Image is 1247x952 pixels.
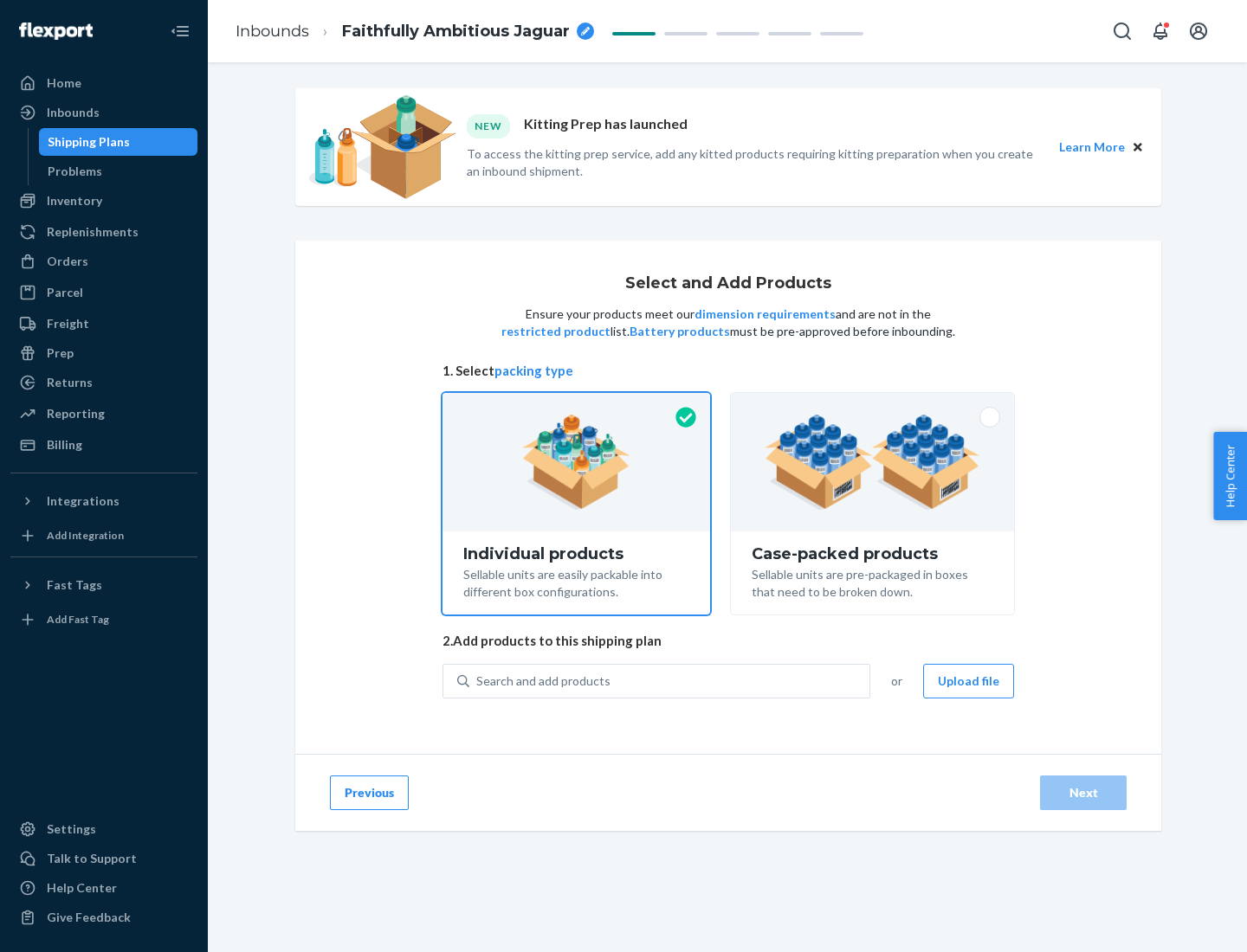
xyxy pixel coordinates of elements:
a: Replenishments [10,218,197,246]
div: Talk to Support [47,850,137,867]
div: Returns [47,374,93,391]
button: Give Feedback [10,904,197,931]
h1: Select and Add Products [625,275,831,293]
button: Open Search Box [1105,14,1140,48]
button: Previous [330,775,409,810]
button: Integrations [10,487,197,515]
button: Fast Tags [10,571,197,599]
div: Prep [47,344,74,362]
div: Orders [47,253,88,270]
a: Freight [10,310,197,338]
a: Prep [10,339,197,367]
div: Sellable units are pre-packaged in boxes that need to be broken down. [752,563,993,601]
img: case-pack.59cecea509d18c883b923b81aeac6d0b.png [765,415,980,510]
div: Problems [48,163,102,180]
a: Add Fast Tag [10,606,197,634]
button: Upload file [923,664,1014,698]
div: Freight [47,315,89,332]
div: Integrations [47,492,120,510]
div: NEW [467,114,510,138]
div: Add Fast Tag [47,612,109,627]
div: Parcel [47,284,83,301]
button: dimension requirements [695,306,836,323]
span: Faithfully Ambitious Jaguar [342,21,570,43]
a: Inbounds [236,22,309,41]
div: Reporting [47,405,105,422]
div: Add Integration [47,528,124,543]
div: Search and add products [476,672,611,690]
a: Problems [39,158,198,185]
div: Next [1055,784,1112,801]
p: Ensure your products meet our and are not in the list. must be pre-approved before inbounding. [500,306,957,340]
span: or [891,672,902,690]
a: Reporting [10,400,197,428]
div: Inbounds [47,104,100,121]
div: Shipping Plans [48,133,130,151]
div: Replenishments [47,223,139,241]
div: Sellable units are easily packable into different box configurations. [463,563,689,601]
button: Next [1040,775,1127,810]
div: Inventory [47,192,102,209]
img: individual-pack.facf35554cb0f1810c75b2bd6df2d64e.png [522,415,630,510]
a: Parcel [10,279,197,306]
a: Inventory [10,187,197,215]
div: Individual products [463,545,689,563]
button: packing type [494,362,573,380]
a: Returns [10,369,197,396]
div: Help Center [47,879,117,897]
a: Help Center [10,874,197,902]
p: To access the kitting prep service, add any kitted products requiring kitting preparation when yo... [467,145,1043,180]
div: Home [47,74,81,92]
button: Open notifications [1143,14,1178,48]
div: Fast Tags [47,576,102,594]
ol: breadcrumbs [222,6,608,57]
a: Add Integration [10,522,197,550]
div: Give Feedback [47,909,131,926]
p: Kitting Prep has launched [524,114,688,138]
div: Case-packed products [752,545,993,563]
button: Close [1128,138,1147,157]
span: 1. Select [443,362,1014,380]
button: Battery products [630,323,730,340]
div: Settings [47,820,96,838]
a: Inbounds [10,99,197,126]
span: 2. Add products to this shipping plan [443,632,1014,650]
button: Open account menu [1181,14,1216,48]
a: Orders [10,248,197,275]
a: Billing [10,431,197,459]
button: restricted product [501,323,611,340]
button: Help Center [1213,432,1247,520]
a: Home [10,69,197,97]
button: Close Navigation [163,14,197,48]
a: Shipping Plans [39,128,198,156]
a: Settings [10,815,197,843]
a: Talk to Support [10,845,197,872]
button: Learn More [1059,138,1125,157]
img: Flexport logo [19,23,93,40]
div: Billing [47,436,82,453]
